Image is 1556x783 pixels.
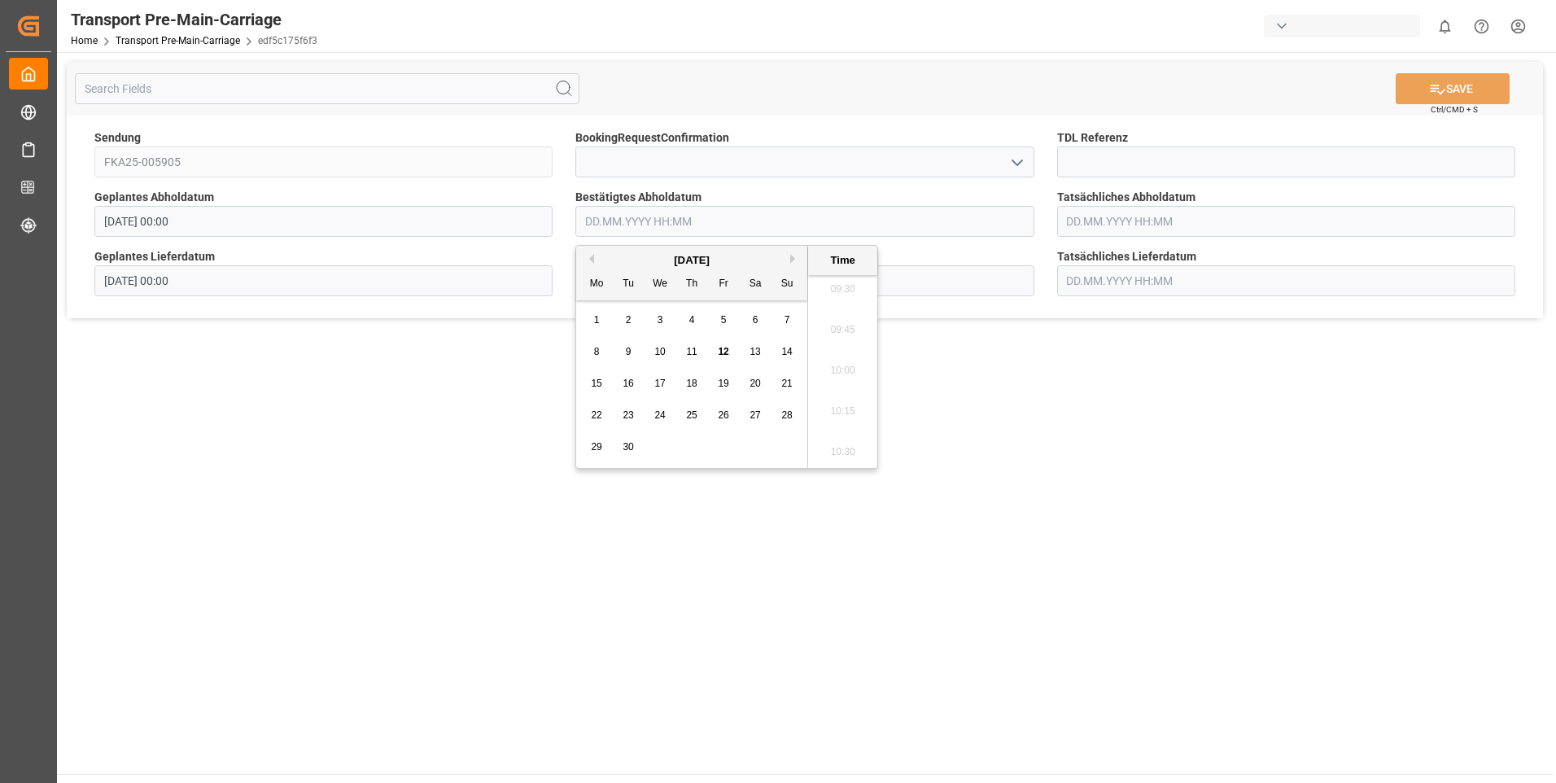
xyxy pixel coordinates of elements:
[658,314,663,326] span: 3
[618,274,639,295] div: Tu
[623,409,633,421] span: 23
[750,346,760,357] span: 13
[745,274,766,295] div: Sa
[650,374,671,394] div: Choose Wednesday, September 17th, 2025
[591,378,601,389] span: 15
[587,374,607,394] div: Choose Monday, September 15th, 2025
[94,248,215,265] span: Geplantes Lieferdatum
[777,374,798,394] div: Choose Sunday, September 21st, 2025
[654,378,665,389] span: 17
[689,314,695,326] span: 4
[682,342,702,362] div: Choose Thursday, September 11th, 2025
[626,314,632,326] span: 2
[777,342,798,362] div: Choose Sunday, September 14th, 2025
[618,437,639,457] div: Choose Tuesday, September 30th, 2025
[581,304,803,463] div: month 2025-09
[1057,129,1128,147] span: TDL Referenz
[718,409,728,421] span: 26
[1057,248,1196,265] span: Tatsächliches Lieferdatum
[781,346,792,357] span: 14
[1057,189,1195,206] span: Tatsächliches Abholdatum
[94,189,214,206] span: Geplantes Abholdatum
[1057,265,1515,296] input: DD.MM.YYYY HH:MM
[790,254,800,264] button: Next Month
[745,405,766,426] div: Choose Saturday, September 27th, 2025
[618,310,639,330] div: Choose Tuesday, September 2nd, 2025
[575,206,1034,237] input: DD.MM.YYYY HH:MM
[686,378,697,389] span: 18
[686,409,697,421] span: 25
[591,409,601,421] span: 22
[714,374,734,394] div: Choose Friday, September 19th, 2025
[682,310,702,330] div: Choose Thursday, September 4th, 2025
[587,437,607,457] div: Choose Monday, September 29th, 2025
[575,189,702,206] span: Bestätigtes Abholdatum
[750,378,760,389] span: 20
[745,310,766,330] div: Choose Saturday, September 6th, 2025
[594,314,600,326] span: 1
[753,314,758,326] span: 6
[745,374,766,394] div: Choose Saturday, September 20th, 2025
[650,405,671,426] div: Choose Wednesday, September 24th, 2025
[587,274,607,295] div: Mo
[1427,8,1463,45] button: show 0 new notifications
[1431,103,1478,116] span: Ctrl/CMD + S
[682,274,702,295] div: Th
[686,346,697,357] span: 11
[785,314,790,326] span: 7
[654,346,665,357] span: 10
[781,409,792,421] span: 28
[618,374,639,394] div: Choose Tuesday, September 16th, 2025
[750,409,760,421] span: 27
[714,274,734,295] div: Fr
[781,378,792,389] span: 21
[1463,8,1500,45] button: Help Center
[71,7,317,32] div: Transport Pre-Main-Carriage
[745,342,766,362] div: Choose Saturday, September 13th, 2025
[650,274,671,295] div: We
[682,374,702,394] div: Choose Thursday, September 18th, 2025
[94,265,553,296] input: DD.MM.YYYY HH:MM
[812,252,873,269] div: Time
[654,409,665,421] span: 24
[94,206,553,237] input: DD.MM.YYYY HH:MM
[116,35,240,46] a: Transport Pre-Main-Carriage
[623,441,633,453] span: 30
[618,405,639,426] div: Choose Tuesday, September 23rd, 2025
[714,310,734,330] div: Choose Friday, September 5th, 2025
[777,310,798,330] div: Choose Sunday, September 7th, 2025
[626,346,632,357] span: 9
[777,274,798,295] div: Su
[576,252,807,269] div: [DATE]
[623,378,633,389] span: 16
[1003,150,1028,175] button: open menu
[718,378,728,389] span: 19
[714,342,734,362] div: Choose Friday, September 12th, 2025
[575,129,729,147] span: BookingRequestConfirmation
[1057,206,1515,237] input: DD.MM.YYYY HH:MM
[587,405,607,426] div: Choose Monday, September 22nd, 2025
[650,342,671,362] div: Choose Wednesday, September 10th, 2025
[1396,73,1510,104] button: SAVE
[71,35,98,46] a: Home
[94,129,141,147] span: Sendung
[587,342,607,362] div: Choose Monday, September 8th, 2025
[584,254,594,264] button: Previous Month
[721,314,727,326] span: 5
[594,346,600,357] span: 8
[591,441,601,453] span: 29
[587,310,607,330] div: Choose Monday, September 1st, 2025
[618,342,639,362] div: Choose Tuesday, September 9th, 2025
[718,346,728,357] span: 12
[777,405,798,426] div: Choose Sunday, September 28th, 2025
[714,405,734,426] div: Choose Friday, September 26th, 2025
[650,310,671,330] div: Choose Wednesday, September 3rd, 2025
[682,405,702,426] div: Choose Thursday, September 25th, 2025
[75,73,579,104] input: Search Fields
